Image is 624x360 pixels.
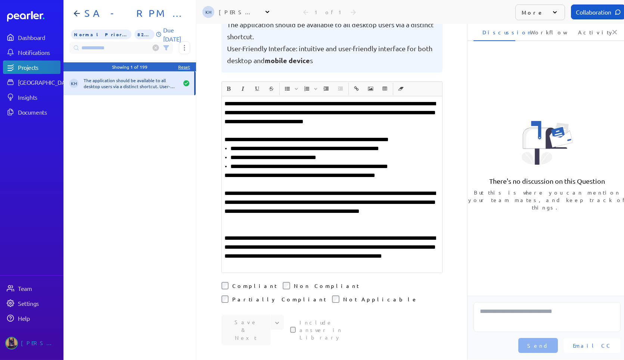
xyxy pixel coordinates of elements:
[489,177,605,186] p: There's no discussion on this Question
[527,342,549,349] span: Send
[18,63,60,71] div: Projects
[290,327,296,333] input: This checkbox controls whether your answer will be included in the Answer Library for future use
[178,64,190,70] div: Reset
[3,90,60,104] a: Insights
[18,108,60,116] div: Documents
[18,78,74,86] div: [GEOGRAPHIC_DATA]
[232,282,277,289] label: Compliant
[265,83,278,95] button: Strike through
[69,79,78,88] span: Kaye Hocking
[71,30,131,39] span: Priority
[18,49,60,56] div: Notifications
[18,34,60,41] div: Dashboard
[251,83,264,95] button: Underline
[251,83,264,95] span: Underline
[301,83,313,95] button: Insert Ordered List
[163,25,190,43] p: Due [DATE]
[84,77,178,89] div: The application should be available to all desktop users via a distinct shortcut. User-Friendly I...
[320,83,333,95] button: Increase Indent
[343,295,418,303] label: Not Applicable
[21,337,58,350] div: [PERSON_NAME]
[237,83,249,95] button: Italic
[3,60,60,74] a: Projects
[18,285,60,292] div: Team
[320,83,333,95] span: Increase Indent
[281,83,294,95] button: Insert Unordered List
[5,337,18,350] img: Tung Nguyen
[3,105,60,119] a: Documents
[300,83,319,95] span: Insert Ordered List
[18,300,60,307] div: Settings
[3,75,60,89] a: [GEOGRAPHIC_DATA]
[315,9,345,15] div: 1 of 1
[112,64,148,70] div: Showing 1 of 199
[18,93,60,101] div: Insights
[3,334,60,353] a: Tung Nguyen's photo[PERSON_NAME]
[299,319,363,341] label: This checkbox controls whether your answer will be included in the Answer Library for future use
[3,297,60,310] a: Settings
[395,83,407,95] button: Clear Formatting
[236,83,250,95] span: Italic
[202,6,214,18] span: Kaye Hocking
[223,83,235,95] button: Bold
[281,83,299,95] span: Insert Unordered List
[379,83,391,95] button: Insert table
[334,83,347,95] span: Decrease Indent
[569,23,611,41] li: Activity
[564,338,621,353] button: Email CC
[521,23,563,41] li: Workflow
[394,83,408,95] span: Clear Formatting
[265,56,310,65] span: mobile device
[3,311,60,325] a: Help
[573,342,612,349] span: Email CC
[518,338,558,353] button: Send
[81,7,184,19] h1: SA - RPM - Part B1
[364,83,377,95] button: Insert Image
[3,31,60,44] a: Dashboard
[474,23,515,41] li: Discussion
[3,282,60,295] a: Team
[350,83,363,95] button: Insert link
[227,19,437,66] pre: The application should be available to all desktop users via a distinct shortcut. User-Friendly I...
[18,314,60,322] div: Help
[294,282,359,289] label: Non Compliant
[134,30,155,39] span: 82% of Questions Completed
[3,46,60,59] a: Notifications
[219,8,256,16] div: [PERSON_NAME]
[232,295,326,303] label: Partially Compliant
[7,11,60,22] a: Dashboard
[522,9,544,16] p: More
